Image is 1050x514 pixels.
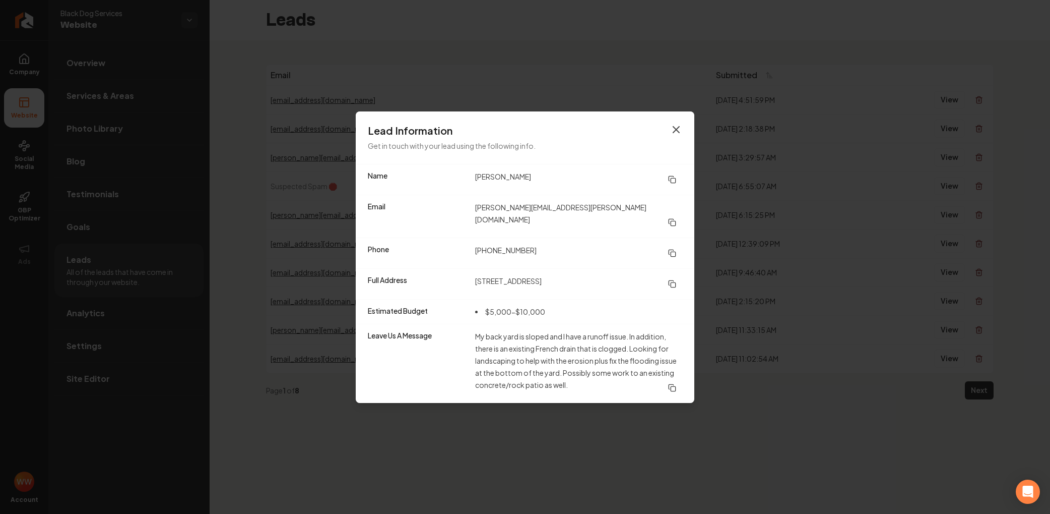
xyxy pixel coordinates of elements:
dd: [STREET_ADDRESS] [475,275,682,293]
p: Get in touch with your lead using the following info. [368,140,682,152]
dd: My back yard is sloped and I have a runoff issue. In addition, there is an existing French drain ... [475,330,682,397]
dt: Estimated Budget [368,306,467,318]
li: $5,000-$10,000 [475,306,545,318]
dd: [PERSON_NAME][EMAIL_ADDRESS][PERSON_NAME][DOMAIN_NAME] [475,201,682,232]
dt: Leave Us A Message [368,330,467,397]
dd: [PHONE_NUMBER] [475,244,682,262]
dt: Email [368,201,467,232]
dt: Name [368,170,467,189]
dt: Full Address [368,275,467,293]
dt: Phone [368,244,467,262]
h3: Lead Information [368,124,682,138]
dd: [PERSON_NAME] [475,170,682,189]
